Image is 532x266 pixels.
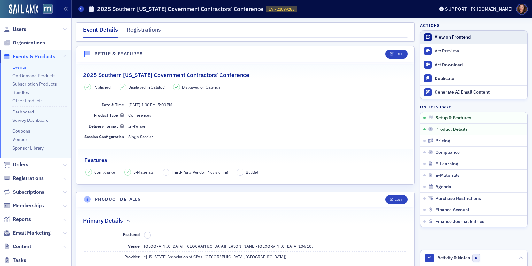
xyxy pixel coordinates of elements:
span: Agenda [436,184,451,190]
a: Content [4,243,31,250]
span: Purchase Restrictions [436,196,481,201]
span: Product Type [94,113,124,118]
a: Email Marketing [4,230,51,237]
span: Compliance [94,169,115,175]
span: Date & Time [102,102,124,107]
span: Registrations [13,175,44,182]
div: View on Frontend [435,35,524,40]
a: Organizations [4,39,45,46]
a: Dashboard [12,109,34,115]
a: On-Demand Products [12,73,56,79]
span: Single Session [128,134,154,139]
span: [DATE] [128,102,140,107]
span: Published [93,84,111,90]
span: Finance Account [436,207,469,213]
div: Art Download [435,62,524,68]
span: [GEOGRAPHIC_DATA]: [GEOGRAPHIC_DATA][PERSON_NAME]- [GEOGRAPHIC_DATA] 104/105 [144,244,313,249]
span: E-Materials [436,173,459,178]
span: Users [13,26,26,33]
span: Setup & Features [436,115,471,121]
a: Subscriptions [4,189,44,196]
div: Event Details [83,26,118,38]
div: Art Preview [435,48,524,54]
a: View Homepage [38,4,53,15]
a: Sponsor Library [12,145,44,151]
img: SailAMX [9,4,38,15]
span: *[US_STATE] Association of CPAs ([GEOGRAPHIC_DATA], [GEOGRAPHIC_DATA]) [144,254,286,259]
div: Edit [395,198,403,201]
span: Provider [124,254,140,259]
span: Subscriptions [13,189,44,196]
a: Art Download [420,58,527,72]
h4: Setup & Features [95,51,143,57]
button: Edit [385,195,407,204]
span: Displayed on Calendar [182,84,222,90]
span: Featured [123,232,140,237]
a: Subscription Products [12,81,57,87]
span: Pricing [436,138,450,144]
a: Events [12,64,26,70]
span: Session Configuration [84,134,124,139]
a: Memberships [4,202,44,209]
a: Tasks [4,257,26,264]
span: E-Materials [133,169,154,175]
span: Activity & Notes [437,254,470,261]
div: Registrations [127,26,161,37]
button: Edit [385,50,407,59]
h1: 2025 Southern [US_STATE] Government Contractors' Conference [97,5,263,13]
div: Generate AI Email Content [435,90,524,95]
div: [DOMAIN_NAME] [477,6,513,12]
span: – [165,170,167,174]
span: EVT-21099283 [269,6,295,12]
div: Support [445,6,467,12]
div: Edit [395,52,403,56]
button: [DOMAIN_NAME] [471,7,515,11]
h4: Actions [420,22,440,28]
span: Venue [128,244,140,249]
a: Coupons [12,128,30,134]
span: Tasks [13,257,26,264]
span: Budget [246,169,258,175]
span: Finance Journal Entries [436,219,484,224]
span: Email Marketing [13,230,51,237]
span: Compliance [436,150,460,155]
span: Events & Products [13,53,55,60]
a: Survey Dashboard [12,117,49,123]
img: SailAMX [43,4,53,14]
span: Third-Party Vendor Provisioning [172,169,228,175]
div: Duplicate [435,76,524,82]
span: Product Details [436,127,467,132]
span: Displayed in Catalog [128,84,164,90]
time: 1:00 PM [141,102,156,107]
span: Profile [516,4,528,15]
a: Events & Products [4,53,55,60]
h4: Product Details [95,196,141,203]
h2: Features [84,156,107,164]
h4: On this page [420,104,528,110]
a: Bundles [12,90,29,95]
span: Reports [13,216,31,223]
span: Memberships [13,202,44,209]
a: Orders [4,161,28,168]
span: – [239,170,241,174]
h2: Primary Details [83,216,123,225]
span: Content [13,243,31,250]
a: Art Preview [420,44,527,58]
span: – [128,102,172,107]
h2: 2025 Southern [US_STATE] Government Contractors' Conference [83,71,249,79]
span: 0 [472,254,480,262]
a: Users [4,26,26,33]
span: – [146,233,148,237]
span: Conferences [128,113,151,118]
span: Organizations [13,39,45,46]
a: Other Products [12,98,43,104]
span: Orders [13,161,28,168]
span: Delivery Format [89,123,124,129]
a: Registrations [4,175,44,182]
time: 5:00 PM [158,102,172,107]
span: E-Learning [436,161,458,167]
span: In-Person [128,123,146,129]
a: View on Frontend [420,31,527,44]
button: Duplicate [420,72,527,85]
